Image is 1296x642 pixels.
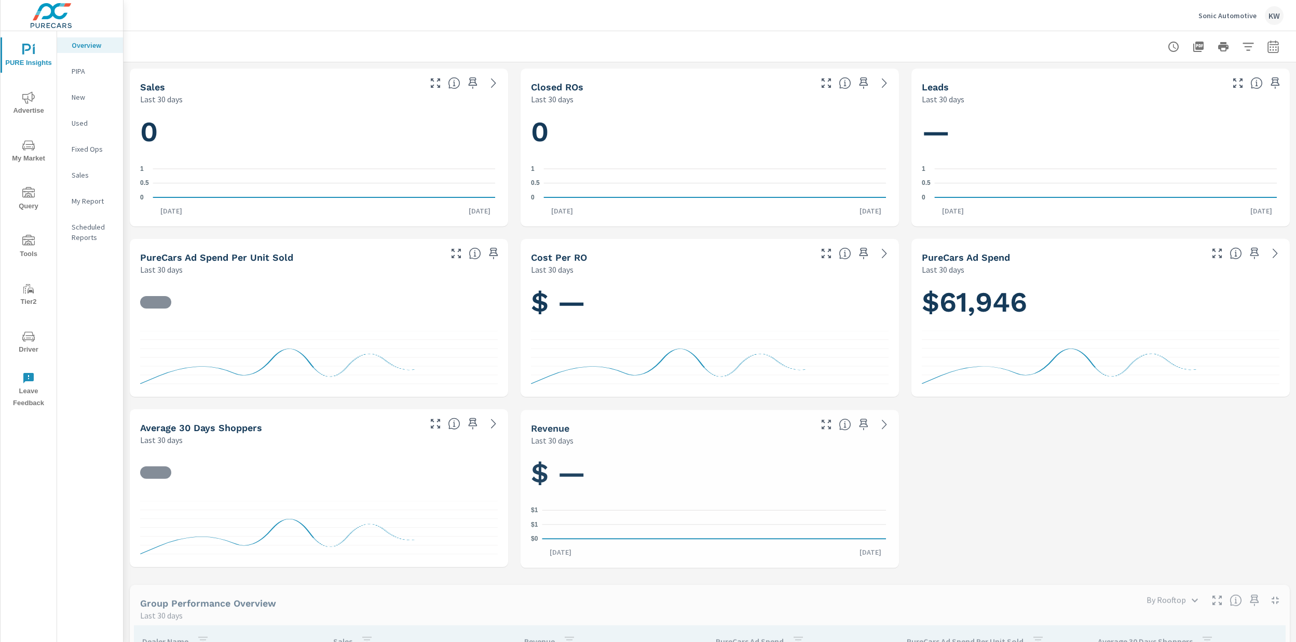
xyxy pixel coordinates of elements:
span: Save this to your personalized report [1267,75,1284,91]
a: See more details in report [876,75,893,91]
button: Make Fullscreen [818,75,835,91]
p: Used [72,118,115,128]
span: Advertise [4,91,53,117]
span: My Market [4,139,53,165]
p: Last 30 days [140,609,183,622]
p: [DATE] [153,206,189,216]
span: Understand group performance broken down by various segments. Use the dropdown in the upper right... [1230,594,1242,606]
button: Make Fullscreen [1230,75,1246,91]
div: Scheduled Reports [57,219,123,245]
text: $1 [531,521,538,528]
p: PIPA [72,66,115,76]
a: See more details in report [485,416,502,432]
button: Make Fullscreen [427,75,444,91]
div: PIPA [57,63,123,79]
span: Save this to your personalized report [485,245,502,262]
h5: Revenue [531,423,569,434]
p: Last 30 days [140,263,183,276]
button: Select Date Range [1263,36,1284,57]
span: Save this to your personalized report [855,75,872,91]
button: Print Report [1213,36,1234,57]
text: 0.5 [922,180,931,187]
span: Total sales revenue over the selected date range. [Source: This data is sourced from the dealer’s... [839,418,851,431]
h1: $ — [531,285,889,320]
span: Number of vehicles sold by the dealership over the selected date range. [Source: This data is sou... [448,77,460,89]
p: Last 30 days [922,263,964,276]
button: Make Fullscreen [448,245,465,262]
text: $1 [531,506,538,514]
span: Number of Repair Orders Closed by the selected dealership group over the selected time range. [So... [839,77,851,89]
span: Tools [4,235,53,260]
text: 1 [922,165,925,172]
span: Save this to your personalized report [465,416,481,432]
p: Last 30 days [922,93,964,105]
text: 1 [140,165,144,172]
div: Used [57,115,123,131]
h5: PureCars Ad Spend [922,252,1010,263]
p: Fixed Ops [72,144,115,154]
span: Save this to your personalized report [1246,592,1263,608]
a: See more details in report [485,75,502,91]
p: Sales [72,170,115,180]
div: New [57,89,123,105]
h1: $ — [531,456,889,491]
span: Save this to your personalized report [465,75,481,91]
h5: PureCars Ad Spend Per Unit Sold [140,252,293,263]
h5: Average 30 Days Shoppers [140,422,262,433]
div: Fixed Ops [57,141,123,157]
span: Average cost of advertising per each vehicle sold at the dealer over the selected date range. The... [469,247,481,260]
button: Make Fullscreen [818,245,835,262]
a: See more details in report [876,245,893,262]
button: Apply Filters [1238,36,1259,57]
span: Number of Leads generated from PureCars Tools for the selected dealership group over the selected... [1250,77,1263,89]
p: Sonic Automotive [1198,11,1257,20]
button: Make Fullscreen [1209,592,1225,608]
text: 0 [922,194,925,201]
span: Save this to your personalized report [1246,245,1263,262]
p: [DATE] [852,206,889,216]
p: Last 30 days [531,93,574,105]
button: Make Fullscreen [427,416,444,432]
a: See more details in report [1267,245,1284,262]
p: My Report [72,196,115,206]
text: 1 [531,165,535,172]
span: Save this to your personalized report [855,245,872,262]
div: My Report [57,193,123,209]
span: A rolling 30 day total of daily Shoppers on the dealership website, averaged over the selected da... [448,418,460,430]
h5: Cost per RO [531,252,587,263]
span: Total cost of media for all PureCars channels for the selected dealership group over the selected... [1230,247,1242,260]
p: Last 30 days [531,434,574,447]
div: Sales [57,167,123,183]
p: New [72,92,115,102]
p: [DATE] [542,547,579,558]
h1: $61,946 [922,284,1279,319]
h5: Leads [922,82,949,92]
text: 0 [531,194,535,201]
span: PURE Insights [4,44,53,69]
h1: 0 [140,114,498,150]
p: Last 30 days [140,434,183,446]
p: [DATE] [852,547,889,558]
h5: Closed ROs [531,82,583,92]
div: Overview [57,37,123,53]
p: [DATE] [544,206,580,216]
span: Query [4,187,53,212]
p: [DATE] [461,206,498,216]
div: By Rooftop [1140,591,1205,609]
text: $0 [531,535,538,542]
div: nav menu [1,31,57,413]
h1: 0 [531,114,889,150]
h5: Sales [140,82,165,92]
span: Average cost incurred by the dealership from each Repair Order closed over the selected date rang... [839,247,851,260]
h1: — [922,114,1279,150]
p: Last 30 days [140,93,183,105]
h5: Group Performance Overview [140,598,276,609]
button: Make Fullscreen [1209,245,1225,262]
p: Last 30 days [531,263,574,276]
text: 0 [140,194,144,201]
span: Leave Feedback [4,372,53,409]
span: Save this to your personalized report [855,416,872,433]
text: 0.5 [531,180,540,187]
p: [DATE] [1243,206,1279,216]
span: Driver [4,330,53,356]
